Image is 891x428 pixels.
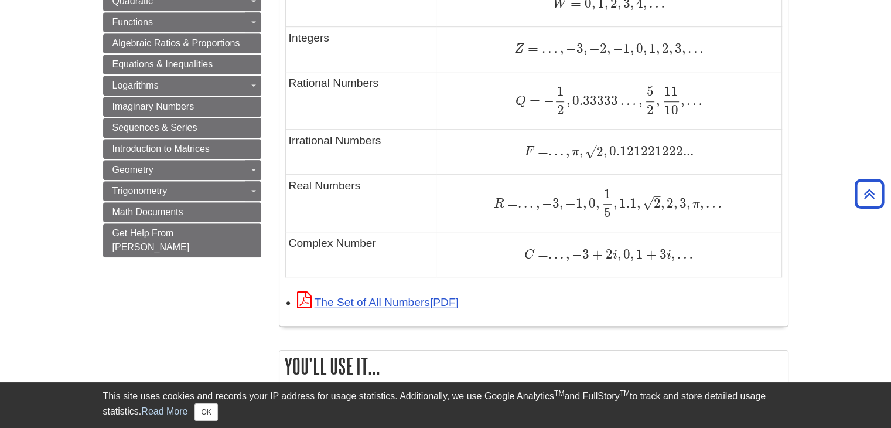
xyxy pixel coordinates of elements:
td: Irrational Numbers [285,130,436,175]
span: √ [585,144,596,159]
span: , [559,195,562,211]
span: , [630,246,634,262]
span: Equations & Inequalities [112,59,213,69]
a: Functions [103,12,261,32]
span: , [661,195,664,211]
span: π [569,145,579,158]
span: Z [514,43,524,56]
span: , [671,246,675,262]
sup: TM [620,389,630,398]
span: … [538,40,558,56]
span: Math Documents [112,207,183,217]
span: 11 [664,83,678,99]
span: 3 [672,40,682,56]
span: − [540,93,554,108]
span: 1 [557,83,564,99]
span: – [596,137,603,152]
span: , [637,195,640,211]
span: π [690,198,700,210]
span: 3 [657,246,667,262]
span: , [656,93,660,108]
div: This site uses cookies and records your IP address for usage statistics. Additionally, we use Goo... [103,389,788,421]
span: Geometry [112,165,153,175]
td: Rational Numbers [285,72,436,129]
a: Introduction to Matrices [103,139,261,159]
span: Trigonometry [112,186,168,196]
span: 0 [621,246,630,262]
span: Q [516,95,526,108]
h2: You'll use it... [279,351,788,382]
a: Equations & Inequalities [103,55,261,74]
span: 2 [603,246,613,262]
td: Integers [285,26,436,72]
span: , [596,195,599,211]
span: = [534,246,548,262]
span: + [589,246,603,262]
span: 2 [596,144,603,159]
span: Sequences & Series [112,123,197,133]
a: Get Help From [PERSON_NAME] [103,223,261,257]
span: = [524,40,538,56]
span: 3 [576,40,583,56]
span: 1 [604,186,611,202]
span: 3 [552,195,559,211]
span: Get Help From [PERSON_NAME] [112,228,190,252]
span: 1.1 [617,195,637,211]
span: , [564,143,569,159]
span: − [564,40,576,56]
span: . [558,143,564,159]
span: 2 [660,40,669,56]
span: i [613,249,617,261]
a: Algebraic Ratios & Proportions [103,33,261,53]
td: Complex Number [285,232,436,277]
span: 2 [600,40,607,56]
span: = [534,143,548,159]
span: Imaginary Numbers [112,101,194,111]
span: , [687,195,690,211]
span: 0 [634,40,643,56]
span: Algebraic Ratios & Proportions [112,38,240,48]
span: , [558,40,564,56]
span: , [636,93,642,108]
a: Imaginary Numbers [103,97,261,117]
a: Sequences & Series [103,118,261,138]
span: . [558,246,564,262]
span: , [681,93,684,108]
span: … [617,93,636,108]
span: , [656,40,660,56]
span: , [669,40,672,56]
span: … [704,195,722,211]
a: Read More [141,406,187,416]
span: − [562,195,575,211]
span: F [524,145,534,158]
span: , [564,246,569,262]
span: . [548,246,552,262]
a: Geometry [103,160,261,180]
span: 0.121221222... [607,143,694,159]
span: , [583,195,586,211]
span: 2 [557,102,564,118]
a: Back to Top [851,186,888,202]
span: , [617,246,621,262]
span: . [552,143,558,159]
sup: TM [554,389,564,398]
span: 5 [647,83,654,99]
a: Math Documents [103,202,261,222]
span: i [667,249,671,261]
span: 1 [576,195,583,211]
span: , [566,93,569,108]
span: … [684,93,702,108]
span: … [675,246,693,262]
span: . [548,143,552,159]
span: 5 [604,205,611,220]
span: − [569,246,582,262]
span: − [587,40,600,56]
span: … [685,40,704,56]
span: 2 [654,195,661,211]
span: √ [643,195,654,211]
span: R [494,198,504,210]
span: , [613,195,617,211]
span: + [643,246,657,262]
span: . [527,195,533,211]
span: 1 [623,40,630,56]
